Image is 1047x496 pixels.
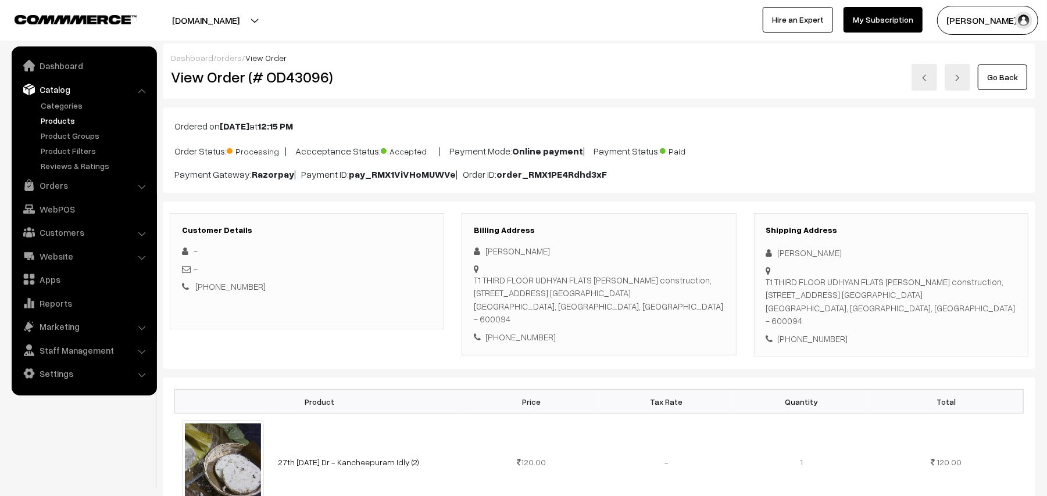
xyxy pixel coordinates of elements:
th: Price [464,390,599,414]
a: Dashboard [15,55,153,76]
a: Products [38,114,153,127]
a: Orders [15,175,153,196]
button: [PERSON_NAME] s… [937,6,1038,35]
a: orders [216,53,242,63]
a: Website [15,246,153,267]
a: Customers [15,222,153,243]
div: - [182,263,432,276]
a: 27th [DATE] Dr - Kancheepuram Idly (2) [278,457,419,467]
b: [DATE] [220,120,249,132]
h3: Billing Address [474,225,724,235]
span: 1 [800,457,803,467]
a: Go Back [978,64,1027,90]
div: [PHONE_NUMBER] [766,332,1016,346]
a: Hire an Expert [763,7,833,33]
div: [PERSON_NAME] [766,246,1016,260]
a: Reports [15,293,153,314]
p: Ordered on at [174,119,1024,133]
span: Processing [227,142,285,157]
div: [PHONE_NUMBER] [474,330,724,344]
a: Product Filters [38,145,153,157]
a: Catalog [15,79,153,100]
b: order_RMX1PE4Rdhd3xF [496,168,607,180]
div: - [182,245,432,258]
b: Razorpay [252,168,294,180]
span: Paid [660,142,718,157]
h3: Shipping Address [766,225,1016,235]
div: / / [171,52,1027,64]
h2: View Order (# OD43096) [171,68,445,86]
a: Staff Management [15,340,153,361]
a: WebPOS [15,199,153,220]
button: [DOMAIN_NAME] [131,6,280,35]
span: Accepted [381,142,439,157]
div: [PERSON_NAME] [474,245,724,258]
a: Dashboard [171,53,213,63]
img: right-arrow.png [954,74,961,81]
a: Settings [15,363,153,384]
th: Quantity [734,390,869,414]
b: pay_RMX1ViVHoMUWVe [349,168,456,180]
a: Apps [15,269,153,290]
th: Total [869,390,1023,414]
img: COMMMERCE [15,15,137,24]
a: Reviews & Ratings [38,160,153,172]
a: [PHONE_NUMBER] [195,281,266,292]
a: Marketing [15,316,153,337]
p: Order Status: | Accceptance Status: | Payment Mode: | Payment Status: [174,142,1024,158]
span: 120.00 [937,457,962,467]
th: Product [175,390,464,414]
img: left-arrow.png [921,74,928,81]
a: Categories [38,99,153,112]
b: 12:15 PM [258,120,293,132]
h3: Customer Details [182,225,432,235]
span: View Order [245,53,287,63]
th: Tax Rate [599,390,734,414]
a: Product Groups [38,130,153,142]
b: Online payment [512,145,583,157]
p: Payment Gateway: | Payment ID: | Order ID: [174,167,1024,181]
span: 120.00 [517,457,546,467]
a: My Subscription [844,7,923,33]
div: T1 THIRD FLOOR UDHYAN FLATS [PERSON_NAME] construction, [STREET_ADDRESS] [GEOGRAPHIC_DATA] [GEOGR... [766,275,1016,328]
a: COMMMERCE [15,12,116,26]
div: T1 THIRD FLOOR UDHYAN FLATS [PERSON_NAME] construction, [STREET_ADDRESS] [GEOGRAPHIC_DATA] [GEOGR... [474,274,724,326]
img: user [1015,12,1032,29]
